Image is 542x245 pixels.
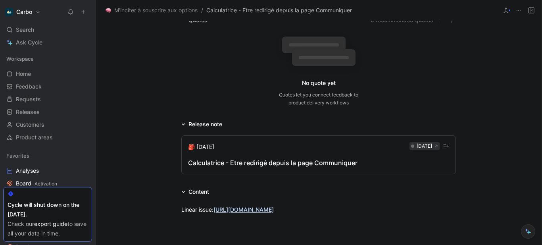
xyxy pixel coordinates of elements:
div: Release note [178,120,225,129]
span: M'inciter à souscrire aux options [114,6,198,15]
a: Analyses [3,165,92,177]
div: Search [3,24,92,36]
a: [URL][DOMAIN_NAME] [213,206,274,213]
span: Requests [16,95,41,103]
button: 🧠M'inciter à souscrire aux options [104,6,200,15]
button: 🎒 [DATE][DATE]Calculatrice - Etre redirigé depuis la page Communiquer [181,135,456,174]
div: Quotes let you connect feedback to product delivery workflows [279,91,358,107]
div: Release note [188,120,222,129]
span: Favorites [6,152,29,160]
div: [DATE] [417,142,432,150]
a: Product areas [3,131,92,143]
div: Workspace [3,53,92,65]
span: Product areas [16,133,53,141]
a: export guide [34,220,67,227]
div: 🎒 [DATE] [188,142,214,152]
span: Activation [35,181,57,187]
span: Feedback [16,83,42,91]
span: / [201,6,203,15]
span: Ask Cycle [16,38,42,47]
div: No quote yet [302,78,336,88]
span: Home [16,70,31,78]
a: Customers [3,119,92,131]
a: Releases [3,106,92,118]
div: Check our to save all your data in time. [8,219,88,238]
span: Analyses [16,167,39,175]
span: Search [16,25,34,35]
button: CarboCarbo [3,6,42,17]
span: Customers [16,121,44,129]
span: Board [16,179,57,188]
a: BoardActivation [3,177,92,189]
a: Ask Cycle [3,37,92,48]
img: 🧠 [106,8,111,13]
span: Workspace [6,55,34,63]
div: Calculatrice - Etre redirigé depuis la page Communiquer [188,158,449,168]
div: Favorites [3,150,92,162]
span: Releases [16,108,40,116]
img: Carbo [5,8,13,16]
a: Home [3,68,92,80]
span: Calculatrice - Etre redirigé depuis la page Communiquer [206,6,352,15]
a: Requests [3,93,92,105]
div: Cycle will shut down on the [DATE]. [8,200,88,219]
div: Linear issue: [181,205,456,214]
div: Content [188,187,209,197]
a: Feedback [3,81,92,93]
div: Content [178,187,212,197]
h1: Carbo [16,8,32,15]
